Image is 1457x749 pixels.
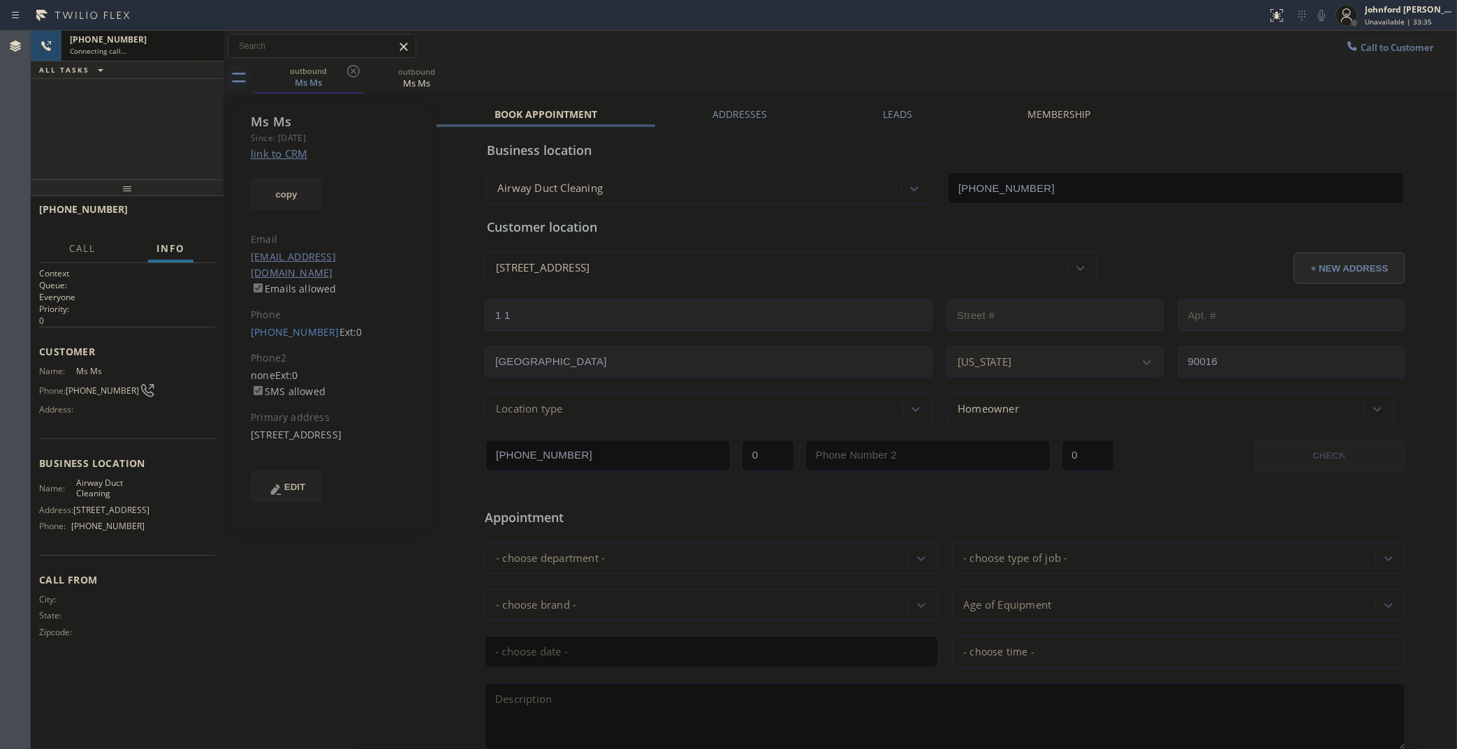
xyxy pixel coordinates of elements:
div: Ms Ms [251,114,411,130]
a: link to CRM [251,147,307,161]
span: ALL TASKS [39,65,89,75]
span: Address: [39,505,73,515]
a: [PHONE_NUMBER] [251,325,339,339]
div: [STREET_ADDRESS] [251,427,411,443]
input: Emails allowed [254,283,263,292]
span: City: [39,594,76,605]
input: SMS allowed [254,386,263,395]
div: outbound [256,66,361,76]
span: [PHONE_NUMBER] [66,385,139,396]
input: - choose date - [485,636,938,667]
span: Phone: [39,521,71,531]
div: Homeowner [958,401,1019,417]
span: Phone: [39,385,66,396]
h2: Priority: [39,303,215,315]
div: Ms Ms [364,62,469,94]
button: CHECK [1254,440,1405,472]
button: ALL TASKS [31,61,117,78]
span: [PHONE_NUMBER] [71,521,145,531]
input: Apt. # [1178,299,1406,331]
label: SMS allowed [251,385,325,398]
span: Ext: 0 [275,369,298,382]
div: - choose type of job - [963,550,1067,566]
input: Search [228,35,416,57]
span: Call From [39,573,215,586]
button: EDIT [251,470,322,503]
div: Ms Ms [256,76,361,89]
div: outbound [364,66,469,77]
div: Email [251,232,411,248]
span: EDIT [284,482,305,492]
div: Airway Duct Cleaning [497,181,603,197]
span: Customer [39,345,215,358]
button: Mute [1312,6,1331,25]
span: Ext: 0 [339,325,363,339]
span: Ms Ms [76,366,145,376]
div: [STREET_ADDRESS] [496,260,590,276]
input: Phone Number 2 [805,440,1050,471]
div: Ms Ms [256,62,361,92]
span: Appointment [485,508,790,527]
span: Unavailable | 33:35 [1365,17,1432,27]
button: Info [148,235,193,262]
label: Leads [883,107,912,121]
span: Name: [39,366,76,376]
div: Age of Equipment [963,597,1051,613]
div: - choose department - [496,550,605,566]
span: [PHONE_NUMBER] [39,202,128,216]
span: Call to Customer [1361,41,1434,54]
h2: Queue: [39,279,215,291]
input: Address [485,299,932,331]
div: - choose brand - [496,597,576,613]
span: Address: [39,404,76,415]
div: none [251,368,411,400]
div: Phone [251,307,411,323]
input: City [485,346,932,378]
span: Call [69,242,96,255]
div: Business location [487,141,1403,160]
div: Customer location [487,218,1403,237]
button: + NEW ADDRESS [1294,252,1405,284]
div: Since: [DATE] [251,130,411,146]
span: Airway Duct Cleaning [76,477,145,499]
p: Everyone [39,291,215,303]
button: Call [61,235,104,262]
div: Ms Ms [364,77,469,89]
div: Johnford [PERSON_NAME] [1365,3,1453,15]
span: [STREET_ADDRESS] [73,505,149,515]
div: Location type [496,401,563,417]
a: [EMAIL_ADDRESS][DOMAIN_NAME] [251,250,336,279]
span: Zipcode: [39,627,76,637]
button: copy [251,178,322,210]
button: Call to Customer [1336,34,1443,61]
label: Book Appointment [495,107,597,121]
h1: Context [39,267,215,279]
input: Ext. [742,440,794,471]
input: Street # [946,299,1164,331]
input: Phone Number [948,172,1404,204]
label: Membership [1028,107,1091,121]
label: Addresses [712,107,767,121]
span: State: [39,610,76,621]
span: Connecting call… [70,46,126,56]
input: Phone Number [485,440,731,471]
input: Ext. 2 [1062,440,1114,471]
span: [PHONE_NUMBER] [70,34,147,45]
span: - choose time - [963,645,1034,658]
div: Primary address [251,410,411,426]
span: Info [156,242,185,255]
span: Business location [39,457,215,470]
span: Name: [39,483,76,494]
input: ZIP [1178,346,1406,378]
div: Phone2 [251,350,411,366]
label: Emails allowed [251,282,337,295]
p: 0 [39,315,215,327]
